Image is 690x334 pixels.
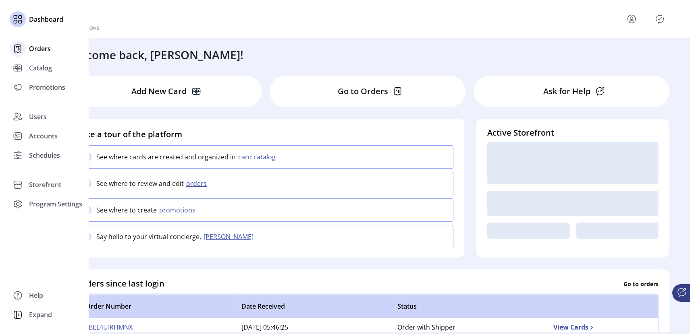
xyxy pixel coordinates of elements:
span: Promotions [29,82,65,92]
p: Say hello to your virtual concierge, [96,232,201,241]
p: Go to Orders [338,85,388,97]
span: Dashboard [29,14,63,24]
button: [PERSON_NAME] [201,232,258,241]
th: Date Received [233,294,389,318]
span: Users [29,112,47,122]
p: Ask for Help [543,85,590,97]
p: See where to review and edit [96,179,184,188]
span: Program Settings [29,199,82,209]
h4: Active Storefront [487,127,659,139]
button: orders [184,179,212,188]
span: Help [29,291,43,300]
span: Catalog [29,63,52,73]
p: Go to orders [623,279,659,288]
h3: Welcome back, [PERSON_NAME]! [66,46,243,63]
button: menu [625,12,638,25]
button: promotions [157,205,200,215]
p: See where to create [96,205,157,215]
h4: Take a tour of the platform [77,128,453,140]
button: Publisher Panel [653,12,666,25]
span: Schedules [29,151,60,160]
p: See where cards are created and organized in [96,152,236,162]
span: Accounts [29,131,58,141]
h4: Orders since last login [77,278,164,290]
p: Add New Card [131,85,187,97]
span: Expand [29,310,52,320]
span: Orders [29,44,51,54]
th: Order Number [77,294,233,318]
span: Storefront [29,180,61,190]
th: Status [389,294,545,318]
button: card catalog [236,152,281,162]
